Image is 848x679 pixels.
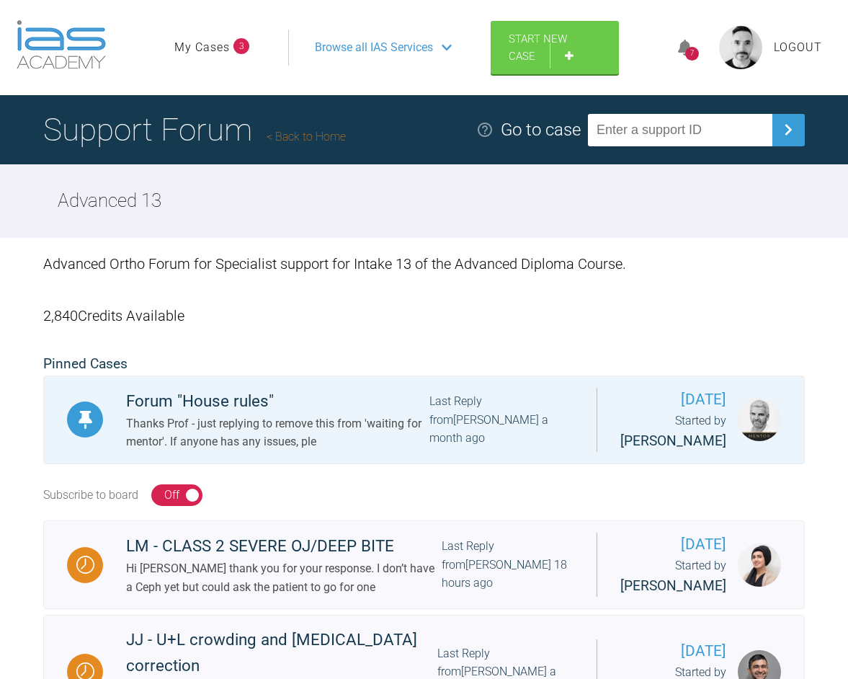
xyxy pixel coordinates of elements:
div: Subscribe to board [43,486,138,505]
span: [DATE] [620,533,726,556]
div: Off [164,486,179,505]
h2: Pinned Cases [43,353,805,376]
div: Thanks Prof - just replying to remove this from 'waiting for mentor'. If anyone has any issues, ple [126,414,429,451]
img: chevronRight.28bd32b0.svg [777,118,800,141]
div: JJ - U+L crowding and [MEDICAL_DATA] correction [126,627,437,679]
input: Enter a support ID [588,114,772,146]
h2: Advanced 13 [58,186,161,216]
span: [PERSON_NAME] [620,432,726,449]
div: Started by [620,556,726,597]
img: Attiya Ahmed [738,543,781,587]
div: Advanced Ortho Forum for Specialist support for Intake 13 of the Advanced Diploma Course. [43,238,805,290]
div: Last Reply from [PERSON_NAME] a month ago [429,392,573,448]
span: Browse all IAS Services [315,38,433,57]
img: Ross Hobson [738,398,781,441]
span: [DATE] [620,639,726,663]
span: Start New Case [509,32,567,63]
div: Last Reply from [PERSON_NAME] 18 hours ago [442,537,573,593]
h1: Support Forum [43,105,346,155]
div: 7 [685,47,699,61]
span: 3 [233,38,249,54]
img: Pinned [76,411,94,429]
a: PinnedForum "House rules"Thanks Prof - just replying to remove this from 'waiting for mentor'. If... [43,376,805,465]
img: logo-light.3e3ef733.png [17,20,106,69]
img: Waiting [76,556,94,574]
a: Back to Home [267,130,346,143]
div: Go to case [501,116,581,143]
span: [PERSON_NAME] [620,577,726,594]
span: [DATE] [620,388,726,412]
div: Started by [620,412,726,452]
a: WaitingLM - CLASS 2 SEVERE OJ/DEEP BITEHi [PERSON_NAME] thank you for your response. I don’t have... [43,520,805,610]
img: profile.png [719,26,762,69]
img: help.e70b9f3d.svg [476,121,494,138]
a: My Cases [174,38,230,57]
a: Logout [774,38,822,57]
div: 2,840 Credits Available [43,290,805,342]
div: LM - CLASS 2 SEVERE OJ/DEEP BITE [126,533,442,559]
a: Start New Case [491,21,619,74]
div: Forum "House rules" [126,389,429,414]
div: Hi [PERSON_NAME] thank you for your response. I don’t have a Ceph yet but could ask the patient t... [126,559,442,596]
